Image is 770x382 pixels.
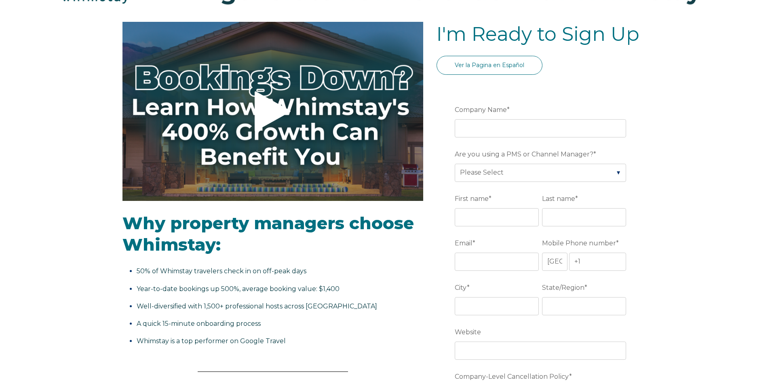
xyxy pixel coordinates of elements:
[455,103,507,116] span: Company Name
[542,237,616,249] span: Mobile Phone number
[122,213,414,255] span: Why property managers choose Whimstay:
[137,337,286,345] span: Whimstay is a top performer on Google Travel
[137,267,306,275] span: 50% of Whimstay travelers check in on off-peak days
[542,192,575,205] span: Last name
[455,237,473,249] span: Email
[137,302,377,310] span: Well-diversified with 1,500+ professional hosts across [GEOGRAPHIC_DATA]
[437,22,639,46] span: I'm Ready to Sign Up
[137,285,340,293] span: Year-to-date bookings up 500%, average booking value: $1,400
[455,192,489,205] span: First name
[542,281,584,294] span: State/Region
[137,320,261,327] span: A quick 15-minute onboarding process
[455,148,593,160] span: Are you using a PMS or Channel Manager?
[437,56,542,75] a: Ver la Pagina en Español
[455,281,467,294] span: City
[455,326,481,338] span: Website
